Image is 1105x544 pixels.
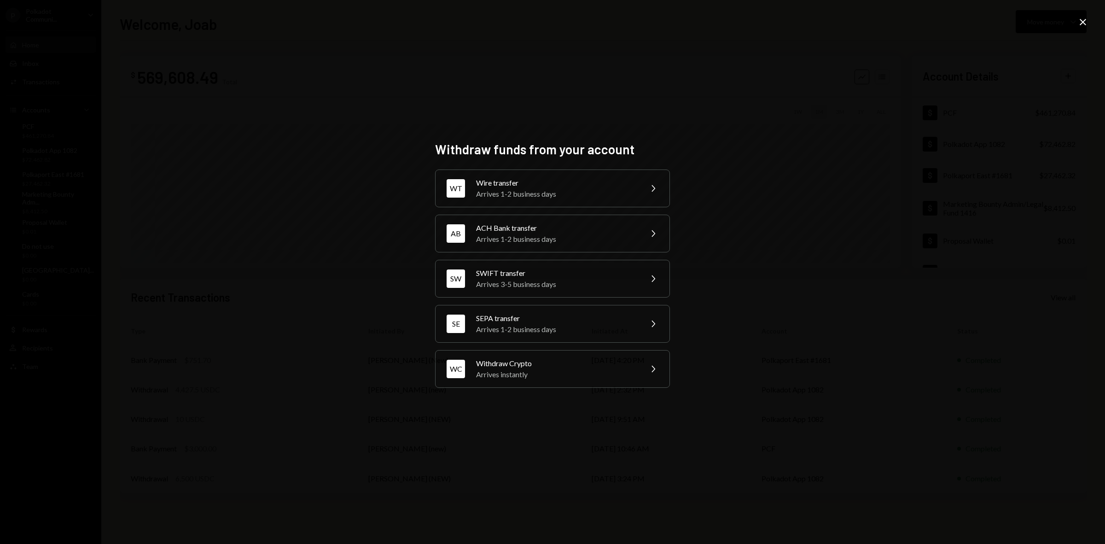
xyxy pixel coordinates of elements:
[447,315,465,333] div: SE
[476,358,636,369] div: Withdraw Crypto
[476,313,636,324] div: SEPA transfer
[476,268,636,279] div: SWIFT transfer
[435,305,670,343] button: SESEPA transferArrives 1-2 business days
[447,360,465,378] div: WC
[447,179,465,198] div: WT
[435,350,670,388] button: WCWithdraw CryptoArrives instantly
[476,222,636,234] div: ACH Bank transfer
[447,269,465,288] div: SW
[435,260,670,298] button: SWSWIFT transferArrives 3-5 business days
[435,215,670,252] button: ABACH Bank transferArrives 1-2 business days
[476,279,636,290] div: Arrives 3-5 business days
[435,140,670,158] h2: Withdraw funds from your account
[435,170,670,207] button: WTWire transferArrives 1-2 business days
[476,369,636,380] div: Arrives instantly
[476,234,636,245] div: Arrives 1-2 business days
[447,224,465,243] div: AB
[476,177,636,188] div: Wire transfer
[476,324,636,335] div: Arrives 1-2 business days
[476,188,636,199] div: Arrives 1-2 business days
